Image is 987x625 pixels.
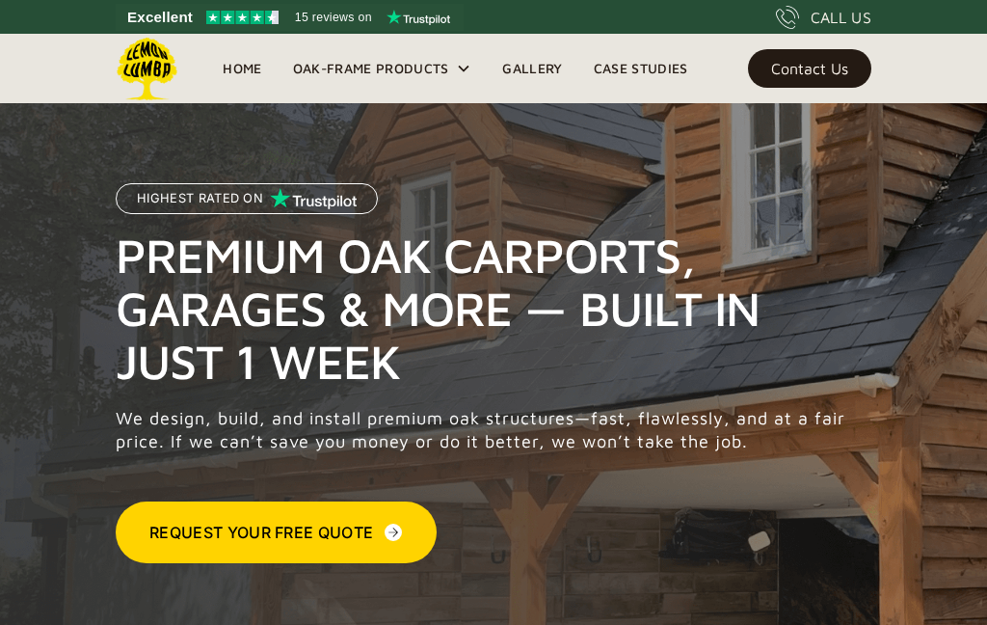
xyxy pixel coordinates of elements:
[116,407,856,453] p: We design, build, and install premium oak structures—fast, flawlessly, and at a fair price. If we...
[387,10,450,25] img: Trustpilot logo
[116,183,378,229] a: Highest Rated on
[776,6,871,29] a: CALL US
[748,49,871,88] a: Contact Us
[293,57,449,80] div: Oak-Frame Products
[149,521,373,544] div: Request Your Free Quote
[295,6,372,29] span: 15 reviews on
[116,4,464,31] a: See Lemon Lumba reviews on Trustpilot
[206,11,279,24] img: Trustpilot 4.5 stars
[127,6,193,29] span: Excellent
[116,229,856,388] h1: Premium Oak Carports, Garages & More — Built in Just 1 Week
[811,6,871,29] div: CALL US
[116,502,437,563] a: Request Your Free Quote
[578,54,704,83] a: Case Studies
[278,34,488,103] div: Oak-Frame Products
[137,192,263,205] p: Highest Rated on
[771,62,848,75] div: Contact Us
[207,54,277,83] a: Home
[487,54,577,83] a: Gallery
